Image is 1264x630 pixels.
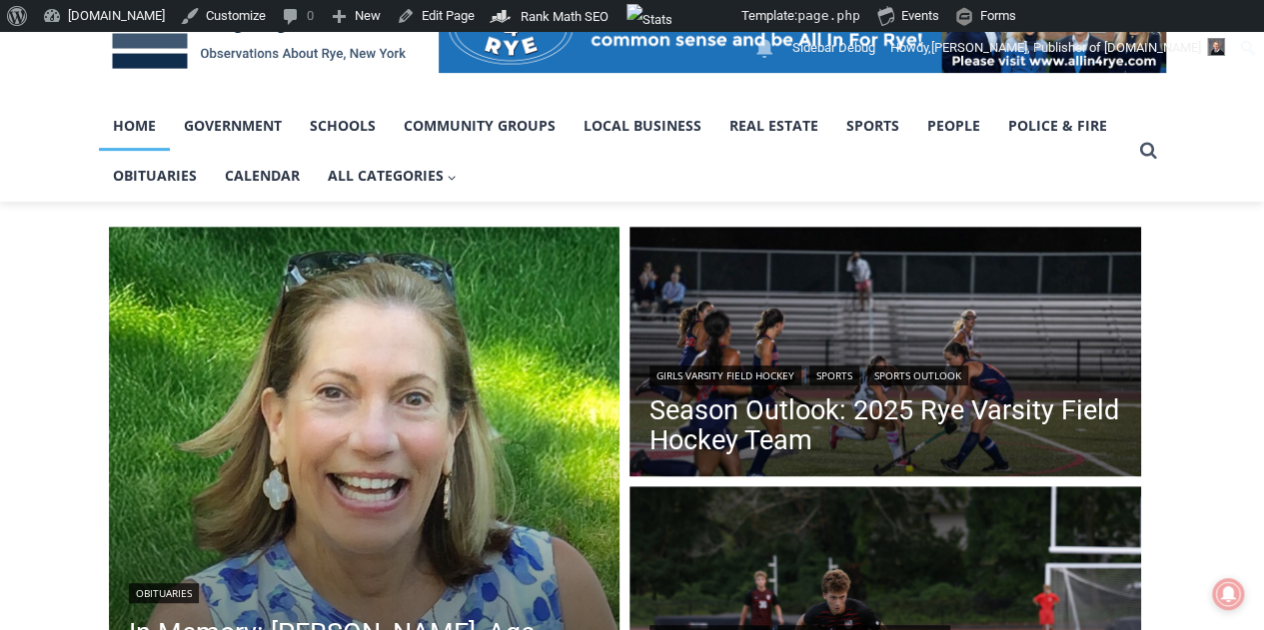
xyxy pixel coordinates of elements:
[867,365,968,385] a: Sports Outlook
[505,1,944,194] div: Apply Now <> summer and RHS senior internships available
[785,32,883,64] a: Turn on Custom Sidebars explain mode.
[1130,133,1166,169] button: View Search Form
[649,361,1121,385] div: | |
[99,101,1130,202] nav: Primary Navigation
[649,395,1121,455] a: Season Outlook: 2025 Rye Varsity Field Hockey Team
[206,125,294,239] div: "the precise, almost orchestrated movements of cutting and assembling sushi and [PERSON_NAME] mak...
[6,206,196,282] span: Open Tues. - Sun. [PHONE_NUMBER]
[99,151,211,201] a: Obituaries
[523,199,926,244] span: Intern @ [DOMAIN_NAME]
[797,8,860,23] span: page.php
[296,101,390,151] a: Schools
[211,151,314,201] a: Calendar
[1,201,201,249] a: Open Tues. - Sun. [PHONE_NUMBER]
[521,9,609,24] span: Rank Math SEO
[390,101,570,151] a: Community Groups
[715,101,832,151] a: Real Estate
[99,101,170,151] a: Home
[627,4,738,28] img: Views over 48 hours. Click for more Jetpack Stats.
[832,101,913,151] a: Sports
[481,194,968,249] a: Intern @ [DOMAIN_NAME]
[649,365,801,385] a: Girls Varsity Field Hockey
[994,101,1121,151] a: Police & Fire
[630,227,1141,482] img: (PHOTO: Rye Varsity Field Hockey Head Coach Kelly Vegliante has named senior captain Kate Morreal...
[570,101,715,151] a: Local Business
[931,40,1201,55] span: [PERSON_NAME], Publisher of [DOMAIN_NAME]
[170,101,296,151] a: Government
[129,583,199,603] a: Obituaries
[883,32,1233,64] a: Howdy,
[630,227,1141,482] a: Read More Season Outlook: 2025 Rye Varsity Field Hockey Team
[913,101,994,151] a: People
[809,365,859,385] a: Sports
[314,151,472,201] button: Child menu of All Categories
